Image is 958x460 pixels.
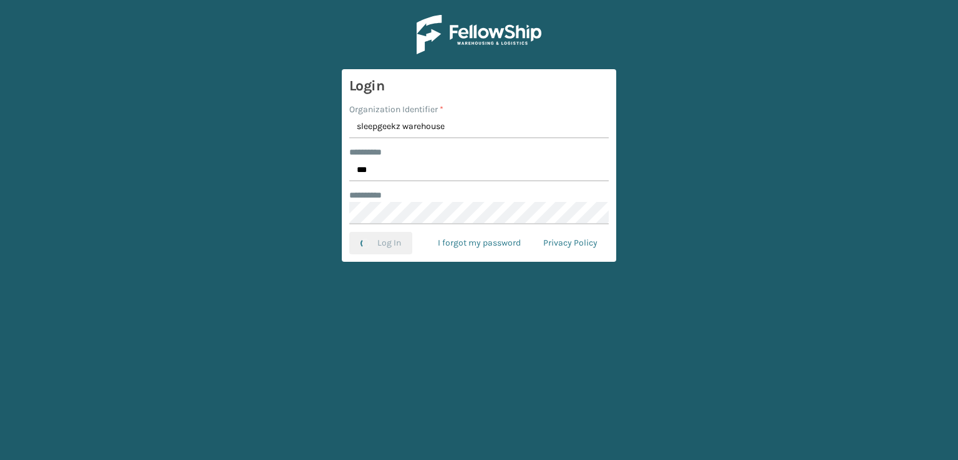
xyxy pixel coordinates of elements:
a: Privacy Policy [532,232,609,254]
img: Logo [417,15,541,54]
button: Log In [349,232,412,254]
h3: Login [349,77,609,95]
label: Organization Identifier [349,103,443,116]
a: I forgot my password [427,232,532,254]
